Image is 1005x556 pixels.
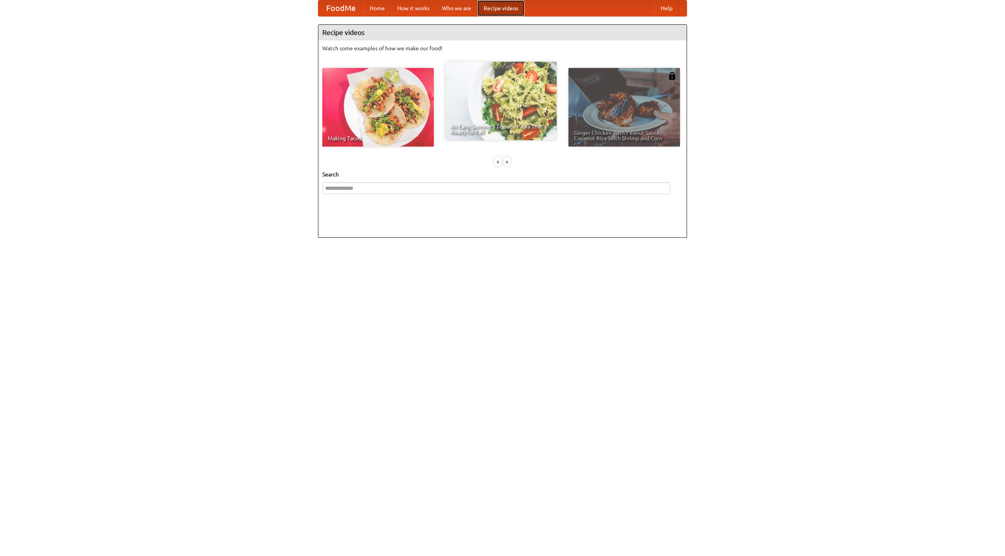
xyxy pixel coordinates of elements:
a: An Easy, Summery Tomato Pasta That's Ready for Fall [445,62,557,140]
a: How it works [391,0,436,16]
h5: Search [322,171,683,178]
a: Making Tacos [322,68,434,147]
img: 483408.png [668,72,676,80]
a: FoodMe [318,0,364,16]
p: Watch some examples of how we make our food! [322,44,683,52]
a: Home [364,0,391,16]
a: Who we are [436,0,477,16]
a: Recipe videos [477,0,524,16]
div: « [494,157,501,167]
span: An Easy, Summery Tomato Pasta That's Ready for Fall [451,124,551,135]
div: » [504,157,511,167]
span: Making Tacos [328,136,428,141]
a: Help [654,0,679,16]
h4: Recipe videos [318,25,687,40]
